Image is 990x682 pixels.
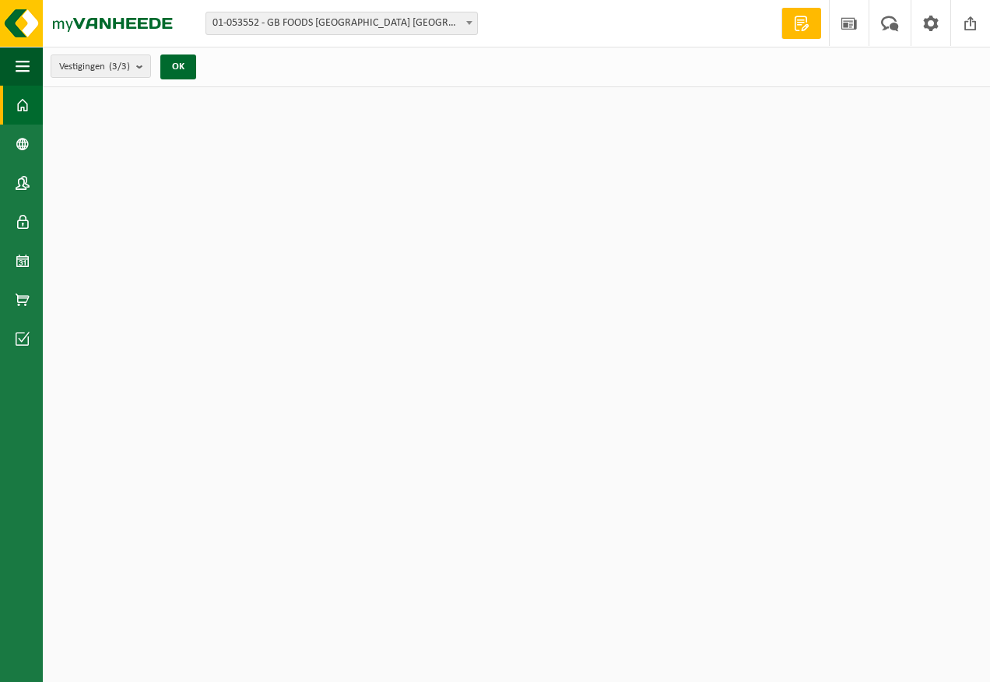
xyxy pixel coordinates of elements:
button: OK [160,54,196,79]
button: Vestigingen(3/3) [51,54,151,78]
span: 01-053552 - GB FOODS BELGIUM NV - PUURS-SINT-AMANDS [205,12,478,35]
count: (3/3) [109,62,130,72]
span: 01-053552 - GB FOODS BELGIUM NV - PUURS-SINT-AMANDS [206,12,477,34]
span: Vestigingen [59,55,130,79]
